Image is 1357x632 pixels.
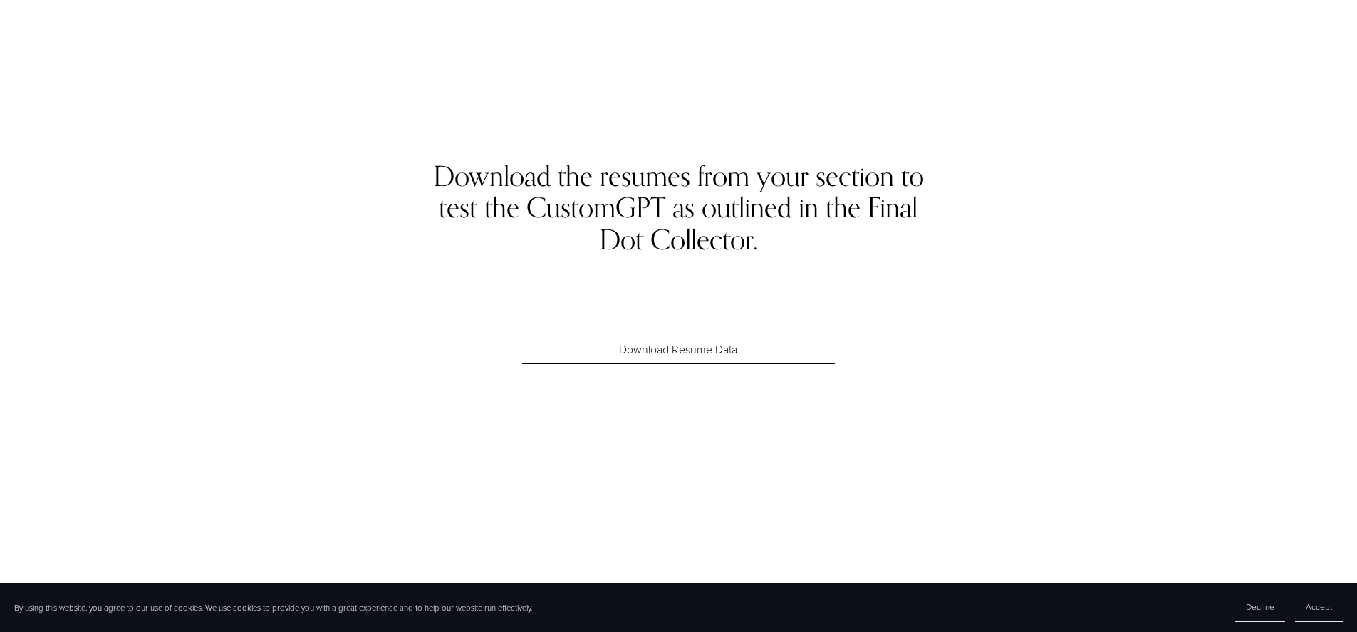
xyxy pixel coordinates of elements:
h4: Download the resumes from your section to test the CustomGPT as outlined in the Final Dot Collector. [415,160,942,256]
span: Accept [1306,601,1332,613]
p: By using this website, you agree to our use of cookies. We use cookies to provide you with a grea... [14,602,532,613]
button: Decline [1235,593,1285,622]
button: Accept [1295,593,1343,622]
span: Decline [1246,601,1274,613]
a: Download Resume Data [522,336,835,364]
